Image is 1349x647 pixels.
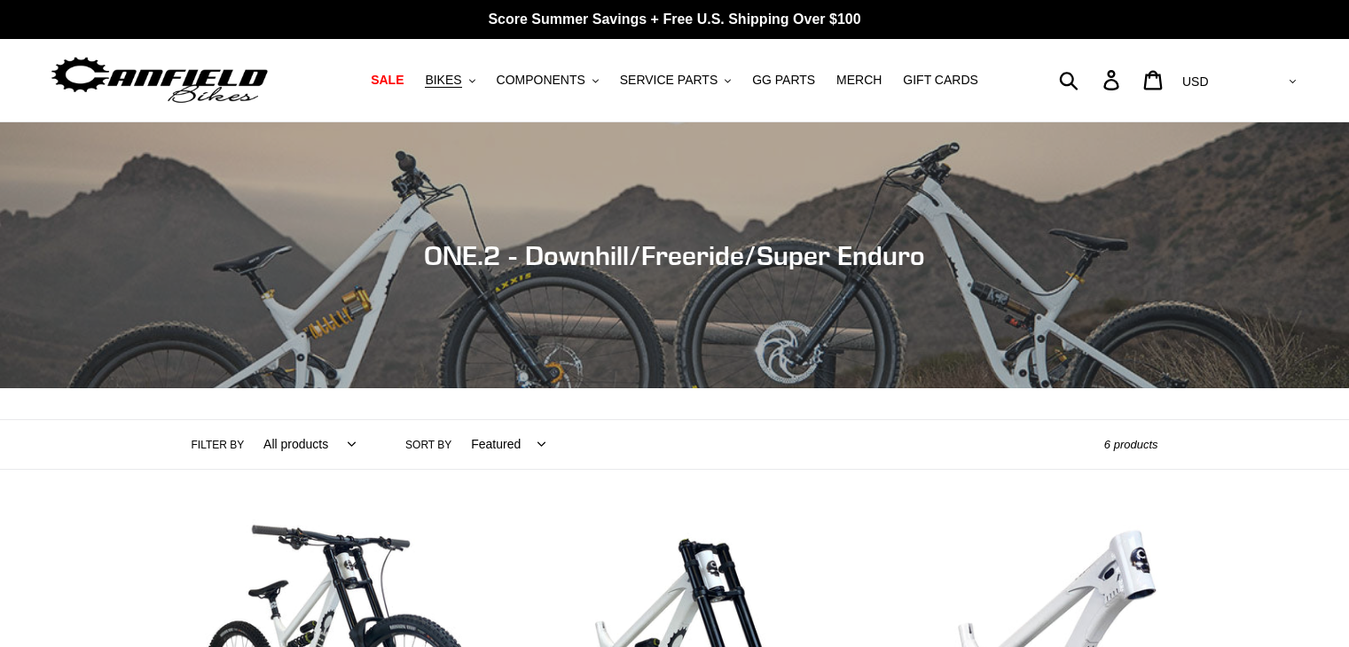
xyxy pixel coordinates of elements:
[362,68,412,92] a: SALE
[827,68,890,92] a: MERCH
[424,239,925,271] span: ONE.2 - Downhill/Freeride/Super Enduro
[611,68,740,92] button: SERVICE PARTS
[425,73,461,88] span: BIKES
[894,68,987,92] a: GIFT CARDS
[1069,60,1114,99] input: Search
[1104,438,1158,451] span: 6 products
[903,73,978,88] span: GIFT CARDS
[405,437,451,453] label: Sort by
[371,73,404,88] span: SALE
[752,73,815,88] span: GG PARTS
[836,73,882,88] span: MERCH
[620,73,718,88] span: SERVICE PARTS
[192,437,245,453] label: Filter by
[49,52,271,108] img: Canfield Bikes
[416,68,483,92] button: BIKES
[488,68,608,92] button: COMPONENTS
[497,73,585,88] span: COMPONENTS
[743,68,824,92] a: GG PARTS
